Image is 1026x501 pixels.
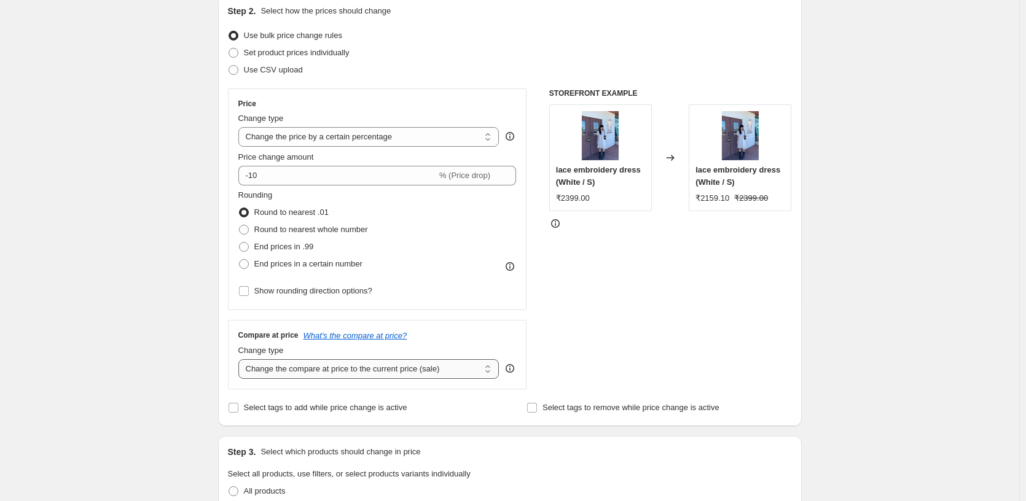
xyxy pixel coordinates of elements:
h3: Price [238,99,256,109]
span: Rounding [238,190,273,200]
p: Select which products should change in price [260,446,420,458]
h3: Compare at price [238,330,299,340]
img: w_shop_v12_132_1_27c04277-24ba-4798-abbc-27326add69c8_80x.jpg [576,111,625,160]
span: Change type [238,114,284,123]
span: Select tags to add while price change is active [244,403,407,412]
button: What's the compare at price? [303,331,407,340]
span: Show rounding direction options? [254,286,372,295]
span: Select all products, use filters, or select products variants individually [228,469,471,478]
div: ₹2399.00 [556,192,590,204]
img: w_shop_v12_132_1_27c04277-24ba-4798-abbc-27326add69c8_80x.jpg [716,111,765,160]
h2: Step 2. [228,5,256,17]
span: lace embroidery dress (White / S) [556,165,641,187]
span: End prices in .99 [254,242,314,251]
span: Use bulk price change rules [244,31,342,40]
strike: ₹2399.00 [734,192,768,204]
span: Price change amount [238,152,314,161]
span: Set product prices individually [244,48,350,57]
span: Round to nearest whole number [254,225,368,234]
h2: Step 3. [228,446,256,458]
span: lace embroidery dress (White / S) [695,165,780,187]
div: help [504,362,516,375]
span: End prices in a certain number [254,259,362,268]
span: % (Price drop) [439,171,490,180]
h6: STOREFRONT EXAMPLE [549,88,792,98]
span: All products [244,486,286,495]
span: Use CSV upload [244,65,303,74]
span: Change type [238,346,284,355]
p: Select how the prices should change [260,5,391,17]
div: ₹2159.10 [695,192,729,204]
span: Select tags to remove while price change is active [542,403,719,412]
span: Round to nearest .01 [254,208,329,217]
div: help [504,130,516,142]
input: -15 [238,166,437,185]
